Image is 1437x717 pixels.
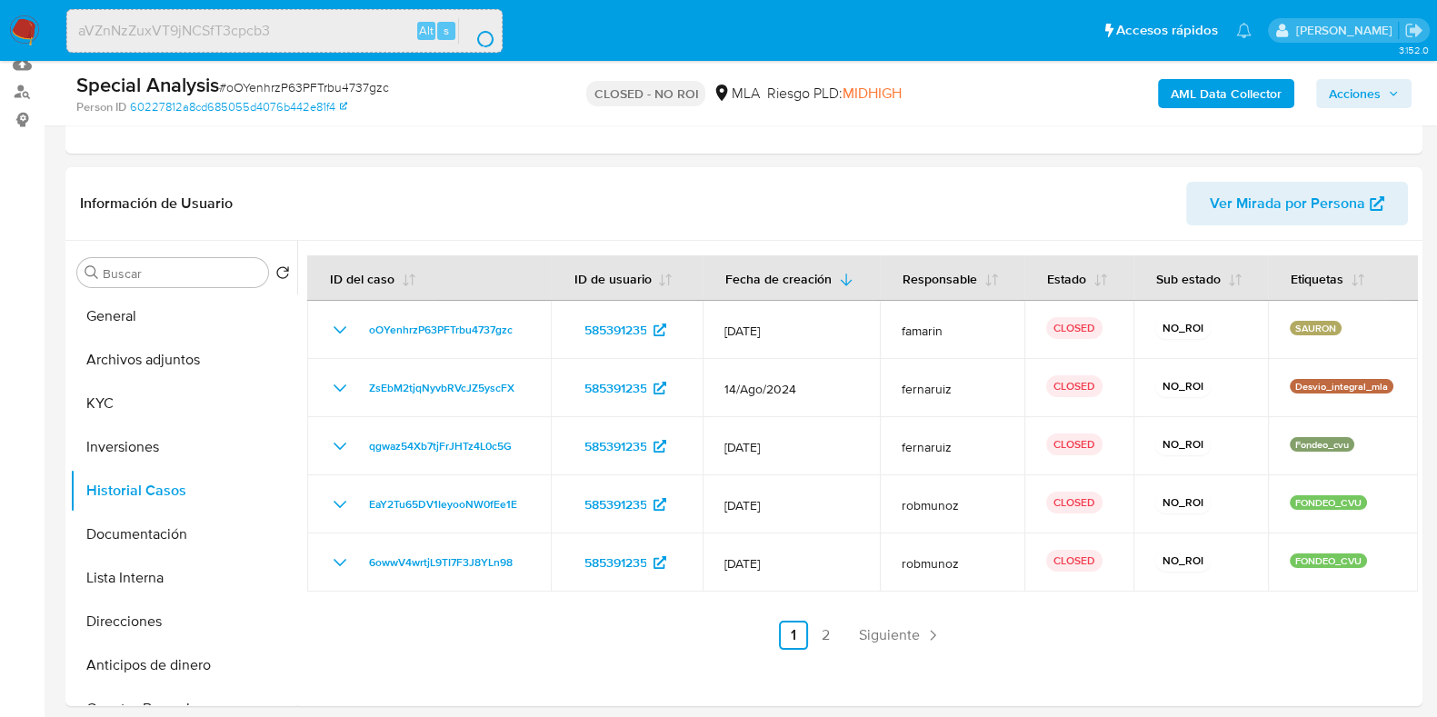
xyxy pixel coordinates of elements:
b: Person ID [76,99,126,115]
button: Buscar [85,265,99,280]
button: General [70,294,297,338]
span: Ver Mirada por Persona [1210,182,1365,225]
a: Salir [1404,21,1423,40]
span: Alt [419,22,434,39]
button: AML Data Collector [1158,79,1294,108]
button: Historial Casos [70,469,297,513]
div: MLA [713,84,759,104]
button: Anticipos de dinero [70,643,297,687]
p: CLOSED - NO ROI [586,81,705,106]
span: MIDHIGH [842,83,901,104]
span: s [444,22,449,39]
span: Riesgo PLD: [766,84,901,104]
button: Archivos adjuntos [70,338,297,382]
span: # oOYenhrzP63PFTrbu4737gzc [219,78,389,96]
button: KYC [70,382,297,425]
span: Acciones [1329,79,1381,108]
button: Lista Interna [70,556,297,600]
button: Acciones [1316,79,1412,108]
a: Notificaciones [1236,23,1252,38]
h1: Información de Usuario [80,194,233,213]
b: AML Data Collector [1171,79,1282,108]
button: Documentación [70,513,297,556]
span: 3.152.0 [1398,43,1428,57]
b: Special Analysis [76,70,219,99]
button: search-icon [458,18,495,44]
button: Inversiones [70,425,297,469]
button: Direcciones [70,600,297,643]
p: andres.vilosio@mercadolibre.com [1295,22,1398,39]
button: Ver Mirada por Persona [1186,182,1408,225]
button: Volver al orden por defecto [275,265,290,285]
input: Buscar usuario o caso... [67,19,502,43]
input: Buscar [103,265,261,282]
span: Accesos rápidos [1116,21,1218,40]
a: 60227812a8cd685055d4076b442e81f4 [130,99,347,115]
